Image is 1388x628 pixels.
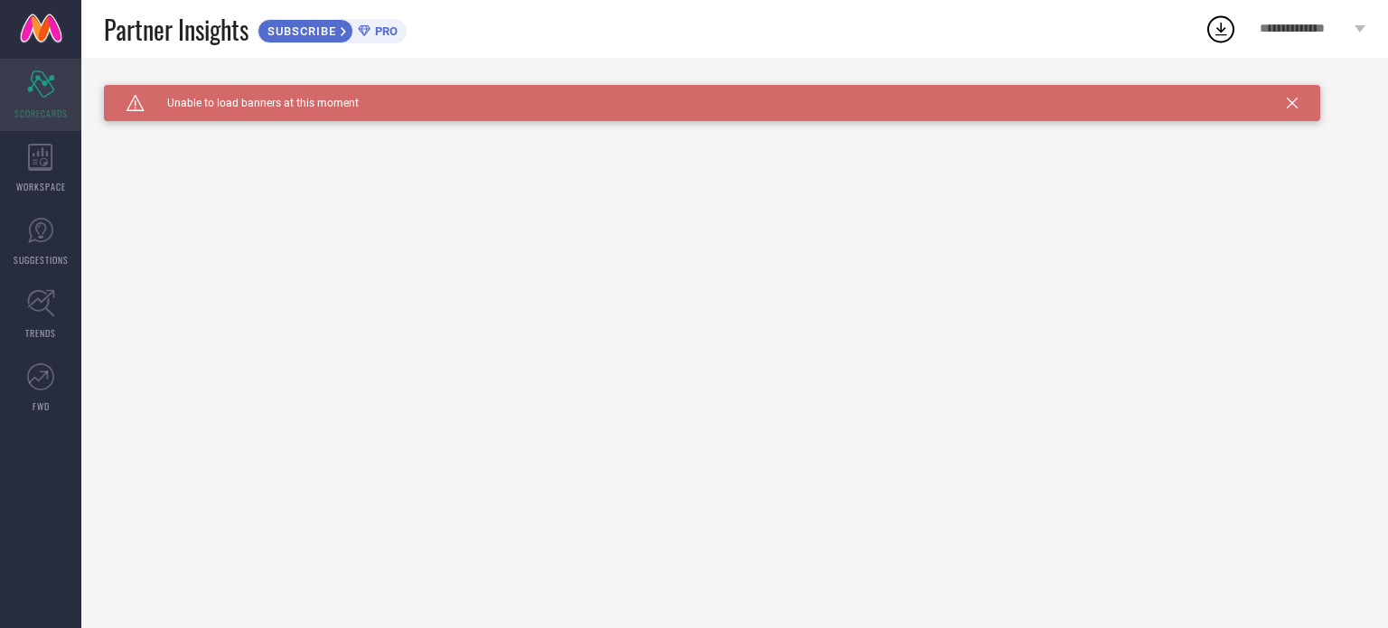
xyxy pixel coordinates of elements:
span: SUGGESTIONS [14,253,69,267]
a: SUBSCRIBEPRO [258,14,407,43]
span: FWD [33,399,50,413]
span: SUBSCRIBE [258,24,341,38]
span: TRENDS [25,326,56,340]
div: Unable to load filters at this moment. Please try later. [104,85,1365,99]
span: Unable to load banners at this moment [145,97,359,109]
span: SCORECARDS [14,107,68,120]
span: Partner Insights [104,11,249,48]
span: PRO [370,24,398,38]
div: Open download list [1205,13,1237,45]
span: WORKSPACE [16,180,66,193]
